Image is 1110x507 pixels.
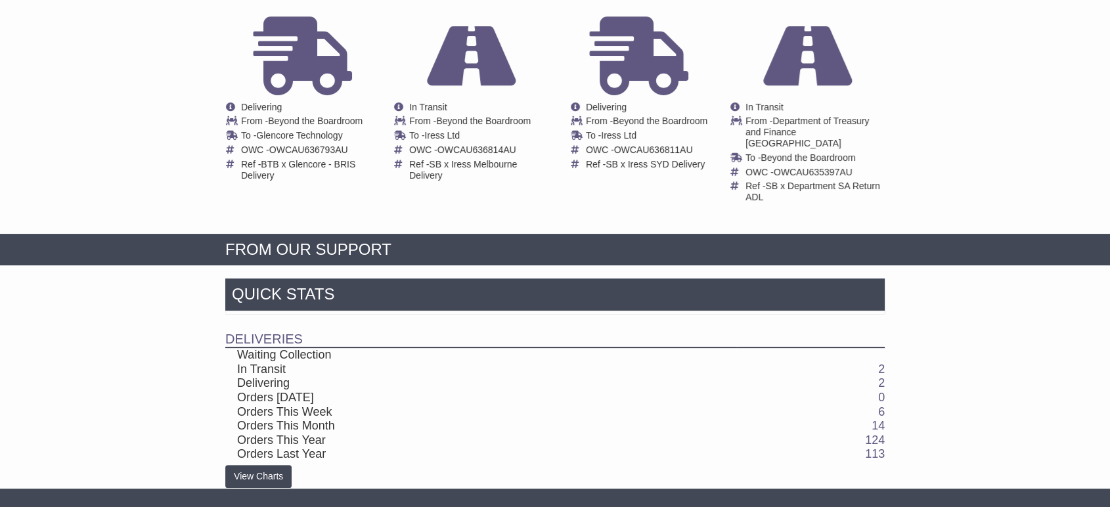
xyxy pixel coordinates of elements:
span: In Transit [409,102,447,112]
td: Waiting Collection [225,347,737,363]
td: Ref - [745,181,884,203]
a: 2 [878,376,885,389]
span: Beyond the Boardroom [436,116,531,126]
span: Delivering [241,102,282,112]
span: Beyond the Boardroom [761,152,855,163]
td: OWC - [745,167,884,181]
td: Deliveries [225,314,885,347]
td: To - [745,152,884,167]
span: OWCAU636811AU [614,144,693,155]
td: OWC - [409,144,548,159]
td: OWC - [586,144,707,159]
td: Ref - [241,159,380,181]
td: Ref - [586,159,707,170]
td: From - [586,116,707,130]
a: 124 [865,433,885,447]
span: Department of Treasury and Finance [GEOGRAPHIC_DATA] [745,116,869,148]
span: OWCAU636793AU [269,144,348,155]
td: Orders Last Year [225,447,737,462]
span: OWCAU636814AU [437,144,516,155]
td: Orders This Week [225,405,737,420]
td: From - [409,116,548,130]
div: FROM OUR SUPPORT [225,240,885,259]
td: OWC - [241,144,380,159]
span: Delivering [586,102,627,112]
span: SB x Department SA Return ADL [745,181,880,202]
td: To - [241,130,380,144]
a: 0 [878,391,885,404]
span: BTB x Glencore - BRIS Delivery [241,159,355,181]
td: Orders This Year [225,433,737,448]
td: In Transit [225,363,737,377]
td: To - [409,130,548,144]
span: Iress Ltd [601,130,636,141]
span: Beyond the Boardroom [268,116,363,126]
a: 113 [865,447,885,460]
td: Orders This Month [225,419,737,433]
span: OWCAU635397AU [774,167,853,177]
span: Glencore Technology [256,130,342,141]
div: Quick Stats [225,278,885,314]
td: Delivering [225,376,737,391]
span: Beyond the Boardroom [613,116,707,126]
span: SB x Iress SYD Delivery [606,159,705,169]
td: From - [745,116,884,152]
td: To - [586,130,707,144]
a: View Charts [225,465,292,488]
td: Ref - [409,159,548,181]
a: 6 [878,405,885,418]
span: In Transit [745,102,784,112]
td: From - [241,116,380,130]
td: Orders [DATE] [225,391,737,405]
a: 14 [872,419,885,432]
span: SB x Iress Melbourne Delivery [409,159,517,181]
a: 2 [878,363,885,376]
span: Iress Ltd [424,130,460,141]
